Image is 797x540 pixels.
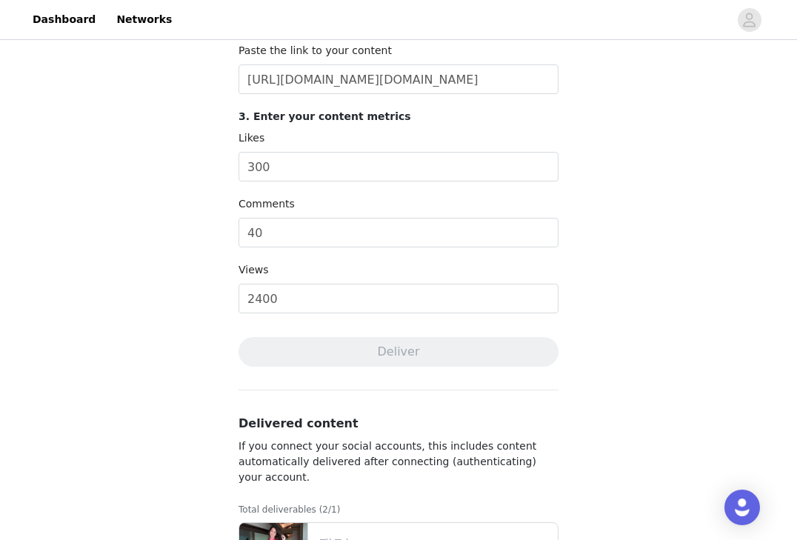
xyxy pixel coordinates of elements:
label: Comments [239,198,295,210]
div: Open Intercom Messenger [724,490,760,525]
label: Paste the link to your content [239,44,392,56]
label: Likes [239,132,264,144]
p: Total deliverables (2/1) [239,503,558,516]
h3: Delivered content [239,415,558,433]
input: Paste the link to your content here [239,64,558,94]
p: 3. Enter your content metrics [239,109,558,124]
button: Deliver [239,337,558,367]
div: avatar [742,8,756,32]
a: Networks [107,3,181,36]
span: If you connect your social accounts, this includes content automatically delivered after connecti... [239,440,536,483]
a: Dashboard [24,3,104,36]
label: Views [239,264,269,276]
